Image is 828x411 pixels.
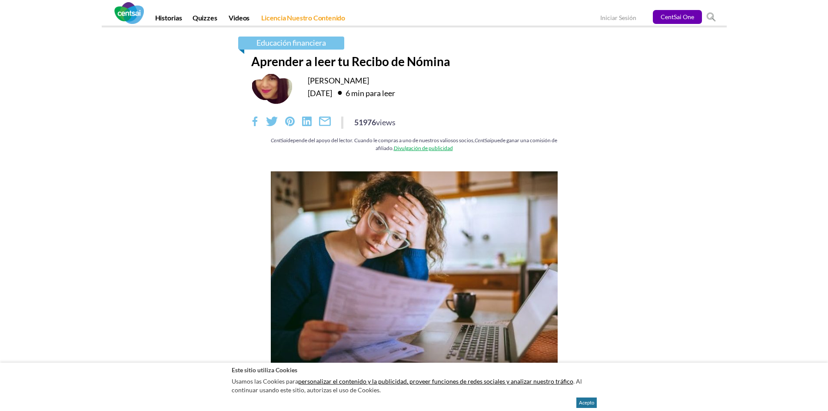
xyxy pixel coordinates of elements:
a: Iniciar Sesión [600,14,636,23]
h1: Aprender a leer tu Recibo de Nómina [251,54,577,69]
a: Educación financiera [238,37,344,50]
button: Acepto [576,398,597,408]
em: CentSai [271,137,287,144]
a: Historias [150,13,187,26]
p: Usamos las Cookies para . Al continuar usando este sitio, autorizas el uso de Cookies. [232,375,597,396]
a: Quizzes [187,13,223,26]
h2: Este sitio utiliza Cookies [232,366,597,374]
img: Aprender a leer tu Recibo de Nómina [271,171,558,363]
a: Videos [223,13,255,26]
div: depende del apoyo del lector. Cuando le compras a uno de nuestros valiosos socios, puede ganar un... [251,137,577,152]
span: views [376,117,396,127]
img: CentSai [114,2,144,24]
a: CentSai One [653,10,702,24]
em: CentSai [475,137,491,144]
a: Licencia Nuestro Contenido [256,13,350,26]
a: [PERSON_NAME] [308,76,369,85]
time: [DATE] [308,88,332,98]
a: Divulgación de publicidad [394,145,453,151]
div: 51976 [354,117,396,128]
div: 6 min para leer [333,86,395,100]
